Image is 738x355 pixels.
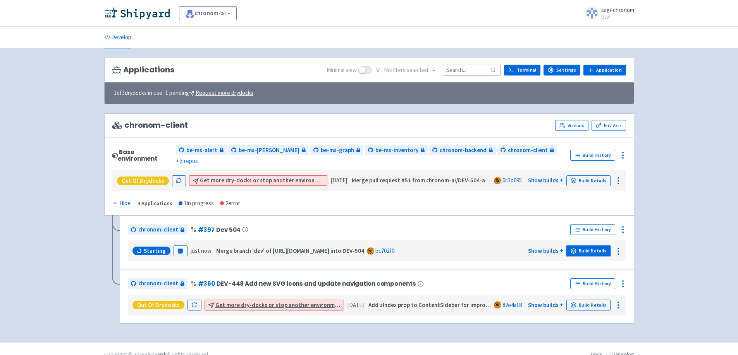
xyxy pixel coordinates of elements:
span: Starting [144,247,166,255]
strong: Add zIndex prop to ContentSidebar for improved positioning control [368,301,546,309]
div: 1 in progress [179,199,214,208]
span: chronom-client [138,279,178,288]
a: chronom-backend [429,145,496,156]
span: be-ms-alert [186,146,217,155]
a: be-ms-[PERSON_NAME] [228,145,309,156]
div: Out of Drydocks [132,301,184,309]
input: Search... [443,65,501,75]
a: Build Details [566,175,611,186]
h3: Applications [112,65,174,74]
a: Build History [570,150,615,161]
a: chronom-client [128,278,188,289]
a: sagi-chronom User [581,7,634,19]
span: No filter s [384,66,428,75]
span: 1 of 3 drydocks in use - 1 pending [114,89,253,98]
span: chronom-backend [440,146,487,155]
span: be-ms-graph [321,146,354,155]
a: Develop [104,27,131,48]
a: chronom-client [497,145,557,156]
u: Get more dry-docks or stop another environment to start this one [215,301,388,309]
time: just now [191,247,212,254]
a: Build Details [566,245,611,256]
span: + 5 repos [176,157,198,166]
div: 2 error [220,199,240,208]
a: Settings [544,65,580,75]
a: be-ms-alert [176,145,227,156]
span: be-ms-[PERSON_NAME] [239,146,299,155]
div: 3 Applications [138,199,172,208]
span: chronom-client [138,225,178,234]
a: Show builds + [528,247,563,254]
a: Terminal [504,65,540,75]
button: Pause [174,245,188,256]
div: Base environment [112,149,173,162]
img: Shipyard logo [104,7,170,19]
a: be-ms-inventory [365,145,428,156]
time: [DATE] [347,301,364,309]
a: Show builds + [528,301,563,309]
a: Application [583,65,626,75]
span: selected [407,66,428,74]
strong: Merge branch 'dev' of [URL][DOMAIN_NAME] into DEV-504 [216,247,364,254]
strong: Merge pull request #51 from chronom-ai/DEV-504-add-remediation-command [352,177,554,184]
a: Build History [570,278,615,289]
a: bc702f0 [375,247,394,254]
span: chronom-client [508,146,548,155]
a: Env Vars [592,120,626,131]
span: Minimal view [327,66,357,75]
a: chronom-ai [179,6,237,20]
a: #360 [198,280,215,288]
span: chronom-client [112,121,188,130]
u: Get more dry-docks or stop another environment to start this one [200,177,372,184]
a: Build History [570,224,615,235]
div: Out of Drydocks [117,177,169,185]
a: 0c3d095 [502,177,522,184]
a: #397 [198,226,215,234]
u: Request more drydocks [196,89,253,96]
span: Dev 504 [216,226,241,233]
a: 82e4a18 [502,301,522,309]
span: sagi-chronom [601,6,634,14]
a: chronom-client [128,225,188,235]
a: Visitors [555,120,588,131]
button: Hide [112,199,131,208]
a: Show builds + [528,177,563,184]
a: be-ms-graph [310,145,363,156]
span: DEV-448 Add new SVG icons and update navigation components [217,280,416,287]
a: Build Details [566,300,611,310]
time: [DATE] [330,177,347,184]
div: Hide [112,199,131,208]
span: be-ms-inventory [375,146,418,155]
small: User [601,14,634,19]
